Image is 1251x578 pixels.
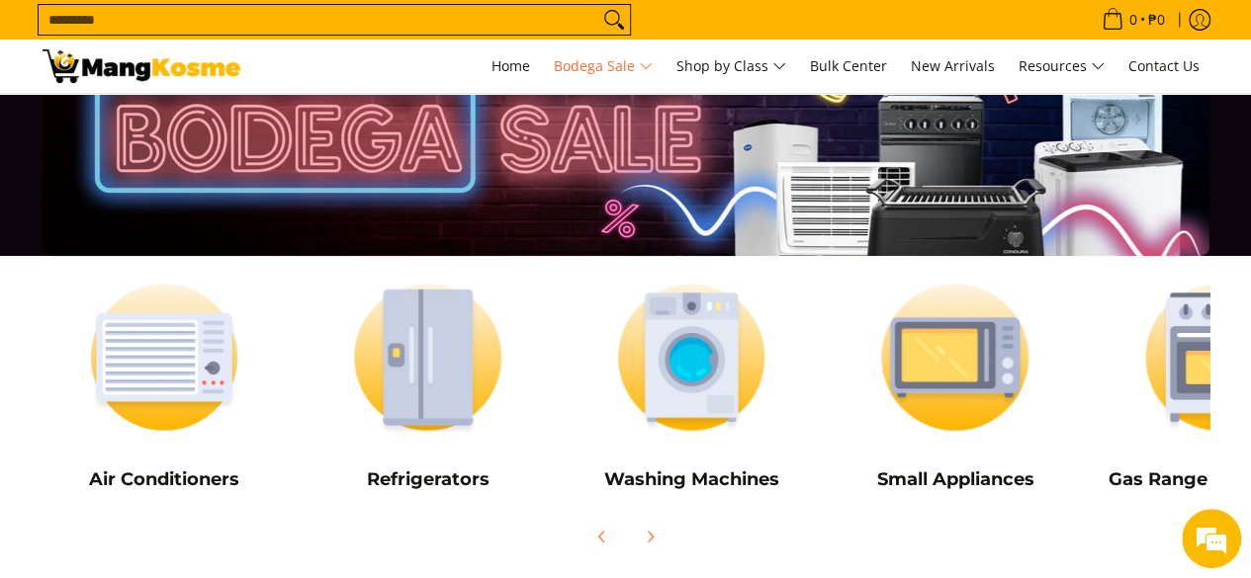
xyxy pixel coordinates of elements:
[43,266,287,505] a: Air Conditioners Air Conditioners
[667,40,796,93] a: Shop by Class
[800,40,897,93] a: Bulk Center
[10,375,377,445] textarea: Type your message and hit 'Enter'
[306,266,550,449] img: Refrigerators
[570,266,814,449] img: Washing Machines
[1118,40,1209,93] a: Contact Us
[810,56,887,75] span: Bulk Center
[554,54,653,79] span: Bodega Sale
[1009,40,1115,93] a: Resources
[1145,13,1168,27] span: ₱0
[628,515,671,558] button: Next
[306,266,550,505] a: Refrigerators Refrigerators
[911,56,995,75] span: New Arrivals
[43,266,287,449] img: Air Conditioners
[1126,13,1140,27] span: 0
[676,54,786,79] span: Shop by Class
[491,56,530,75] span: Home
[833,266,1077,449] img: Small Appliances
[260,40,1209,93] nav: Main Menu
[598,5,630,35] button: Search
[1096,9,1171,31] span: •
[833,266,1077,505] a: Small Appliances Small Appliances
[570,468,814,491] h5: Washing Machines
[1128,56,1200,75] span: Contact Us
[544,40,663,93] a: Bodega Sale
[43,49,240,83] img: Bodega Sale l Mang Kosme: Cost-Efficient &amp; Quality Home Appliances
[103,111,332,136] div: Chat with us now
[324,10,372,57] div: Minimize live chat window
[115,167,273,367] span: We're online!
[306,468,550,491] h5: Refrigerators
[1019,54,1105,79] span: Resources
[570,266,814,505] a: Washing Machines Washing Machines
[901,40,1005,93] a: New Arrivals
[581,515,624,558] button: Previous
[43,468,287,491] h5: Air Conditioners
[482,40,540,93] a: Home
[833,468,1077,491] h5: Small Appliances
